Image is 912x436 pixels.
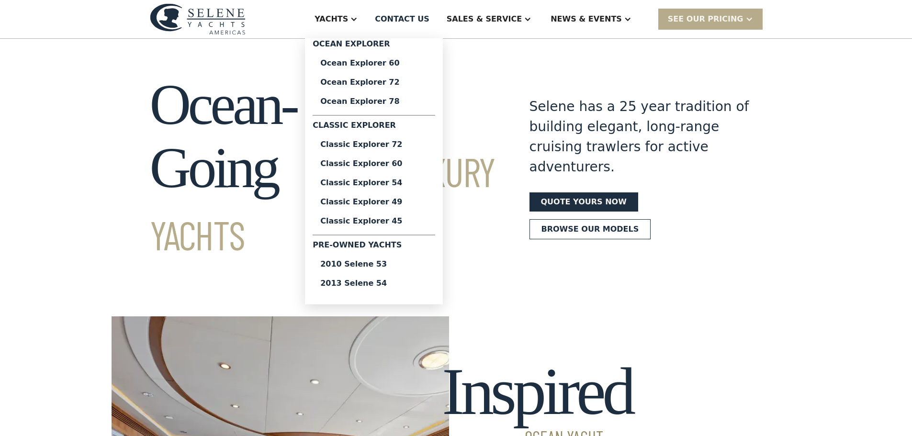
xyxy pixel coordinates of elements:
div: Classic Explorer 45 [320,217,428,225]
div: Classic Explorer 60 [320,160,428,168]
div: 2010 Selene 53 [320,260,428,268]
img: logo [150,3,246,34]
div: News & EVENTS [551,13,622,25]
div: Sales & Service [447,13,522,25]
a: Classic Explorer 60 [313,154,435,173]
div: Classic Explorer 54 [320,179,428,187]
div: Classic Explorer [313,120,435,135]
a: Classic Explorer 49 [313,192,435,212]
div: 2013 Selene 54 [320,279,428,287]
a: Classic Explorer 45 [313,212,435,231]
div: SEE Our Pricing [658,9,763,29]
div: Classic Explorer 72 [320,141,428,148]
nav: Yachts [305,38,443,304]
div: SEE Our Pricing [668,13,743,25]
a: 2013 Selene 54 [313,274,435,293]
a: Ocean Explorer 72 [313,73,435,92]
div: Yachts [315,13,348,25]
a: Classic Explorer 54 [313,173,435,192]
a: Classic Explorer 72 [313,135,435,154]
h1: Ocean-Going [150,73,495,263]
div: Selene has a 25 year tradition of building elegant, long-range cruising trawlers for active adven... [529,97,750,177]
a: Browse our models [529,219,651,239]
div: Ocean Explorer 60 [320,59,428,67]
div: Pre-Owned Yachts [313,239,435,255]
a: Ocean Explorer 78 [313,92,435,111]
div: Ocean Explorer 72 [320,78,428,86]
a: 2010 Selene 53 [313,255,435,274]
div: Contact US [375,13,429,25]
div: Ocean Explorer 78 [320,98,428,105]
a: Quote yours now [529,192,638,212]
div: Classic Explorer 49 [320,198,428,206]
div: Ocean Explorer [313,38,435,54]
a: Ocean Explorer 60 [313,54,435,73]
